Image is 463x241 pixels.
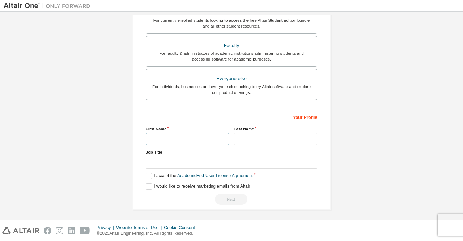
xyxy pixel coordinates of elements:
p: © 2025 Altair Engineering, Inc. All Rights Reserved. [97,230,199,237]
div: For individuals, businesses and everyone else looking to try Altair software and explore our prod... [150,84,313,95]
div: Privacy [97,225,116,230]
img: altair_logo.svg [2,227,39,234]
div: Faculty [150,41,313,51]
div: Your Profile [146,111,317,122]
label: Job Title [146,149,317,155]
div: For faculty & administrators of academic institutions administering students and accessing softwa... [150,50,313,62]
img: Altair One [4,2,94,9]
label: First Name [146,126,229,132]
div: Email already exists [146,194,317,205]
div: Everyone else [150,74,313,84]
label: I would like to receive marketing emails from Altair [146,183,250,190]
div: For currently enrolled students looking to access the free Altair Student Edition bundle and all ... [150,17,313,29]
div: Cookie Consent [164,225,199,230]
a: Academic End-User License Agreement [177,173,253,178]
div: Website Terms of Use [116,225,164,230]
img: instagram.svg [56,227,63,234]
img: linkedin.svg [68,227,75,234]
img: facebook.svg [44,227,51,234]
label: Last Name [234,126,317,132]
label: I accept the [146,173,253,179]
img: youtube.svg [80,227,90,234]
